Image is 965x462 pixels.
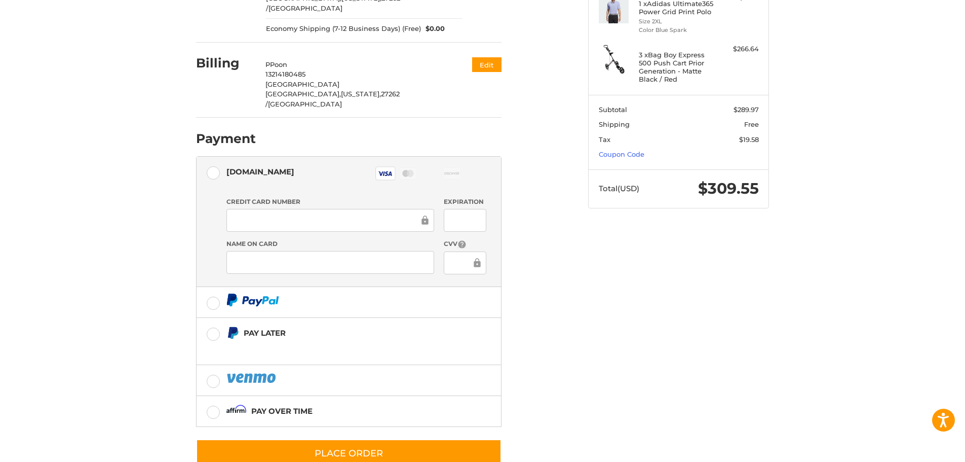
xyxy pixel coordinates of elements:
span: [GEOGRAPHIC_DATA] [268,100,342,108]
span: [GEOGRAPHIC_DATA] [265,80,339,88]
span: [GEOGRAPHIC_DATA] [268,4,342,12]
span: [GEOGRAPHIC_DATA], [265,90,341,98]
div: [DOMAIN_NAME] [226,163,294,180]
label: Credit Card Number [226,197,434,206]
a: Coupon Code [599,150,644,158]
div: Pay over time [251,403,313,419]
span: Tax [599,135,610,144]
span: [US_STATE], [341,90,381,98]
span: Poon [270,60,287,68]
h4: 3 x Bag Boy Express 500 Push Cart Prior Generation - Matte Black / Red [639,51,716,84]
span: 27262 / [265,90,400,108]
img: Affirm icon [226,405,247,417]
div: $266.64 [719,44,759,54]
span: Subtotal [599,105,627,114]
span: $289.97 [734,105,759,114]
span: Shipping [599,120,630,128]
span: Free [744,120,759,128]
span: Economy Shipping (7-12 Business Days) (Free) [266,24,421,34]
span: Total (USD) [599,184,639,193]
img: PayPal icon [226,372,278,384]
li: Color Blue Spark [639,26,716,34]
img: Pay Later icon [226,327,239,339]
iframe: PayPal Message 1 [226,343,438,352]
h2: Payment [196,131,256,147]
span: $19.58 [739,135,759,144]
div: Pay Later [244,325,438,341]
span: $0.00 [421,24,445,34]
span: P [265,60,270,68]
label: Name on Card [226,239,434,248]
label: CVV [444,239,486,249]
span: 13214180485 [265,70,305,78]
span: $309.55 [698,179,759,198]
li: Size 2XL [639,17,716,26]
button: Edit [472,57,501,72]
img: PayPal icon [226,294,279,306]
h2: Billing [196,55,255,71]
label: Expiration [444,197,486,206]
